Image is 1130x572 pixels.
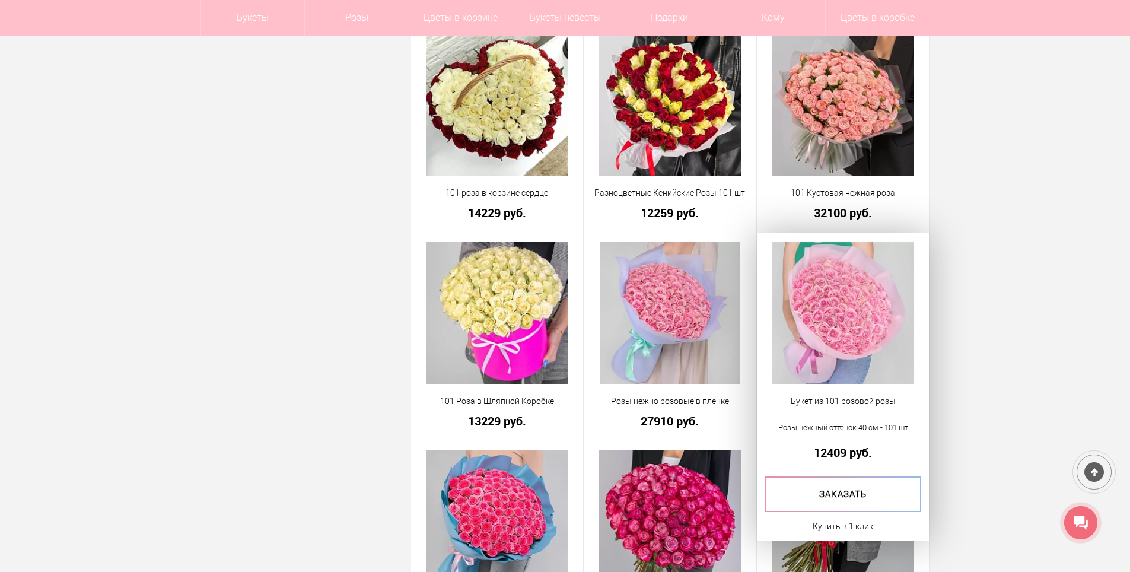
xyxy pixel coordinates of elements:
[765,446,922,459] a: 12409 руб.
[591,206,749,219] a: 12259 руб.
[772,34,914,176] img: 101 Кустовая нежная роза
[419,395,576,408] a: 101 Роза в Шляпной Коробке
[426,34,568,176] img: 101 роза в корзине сердце
[765,415,922,440] a: Розы нежный оттенок 40 см - 101 шт
[765,395,922,408] a: Букет из 101 розовой розы
[765,206,922,219] a: 32100 руб.
[591,395,749,408] a: Розы нежно розовые в пленке
[591,187,749,199] a: Разноцветные Кенийские Розы 101 шт
[600,242,741,384] img: Розы нежно розовые в пленке
[419,415,576,427] a: 13229 руб.
[426,242,568,384] img: 101 Роза в Шляпной Коробке
[765,187,922,199] a: 101 Кустовая нежная роза
[419,187,576,199] a: 101 роза в корзине сердце
[591,415,749,427] a: 27910 руб.
[419,206,576,219] a: 14229 руб.
[772,242,914,384] img: Букет из 101 розовой розы
[813,519,873,533] a: Купить в 1 клик
[599,34,741,176] img: Разноцветные Кенийские Розы 101 шт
